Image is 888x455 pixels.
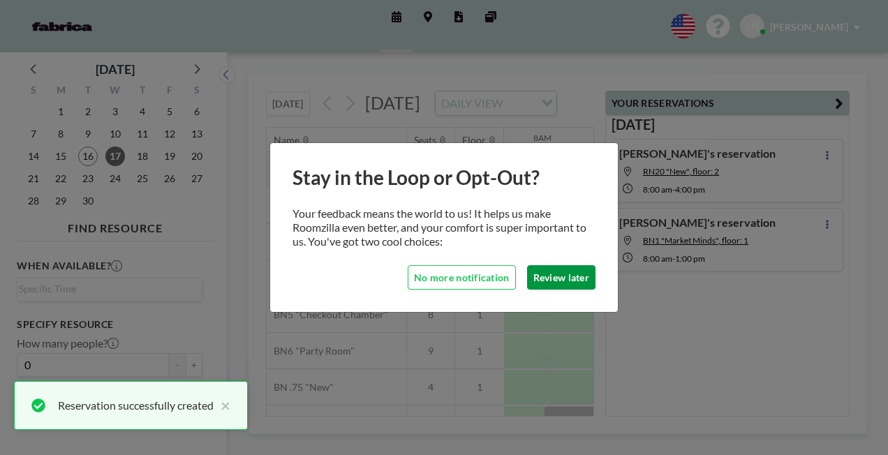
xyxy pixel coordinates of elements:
[293,165,595,190] h1: Stay in the Loop or Opt-Out?
[293,207,595,248] p: Your feedback means the world to us! It helps us make Roomzilla even better, and your comfort is ...
[527,265,595,290] button: Review later
[408,265,516,290] button: No more notification
[58,397,214,414] div: Reservation successfully created
[214,397,230,414] button: close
